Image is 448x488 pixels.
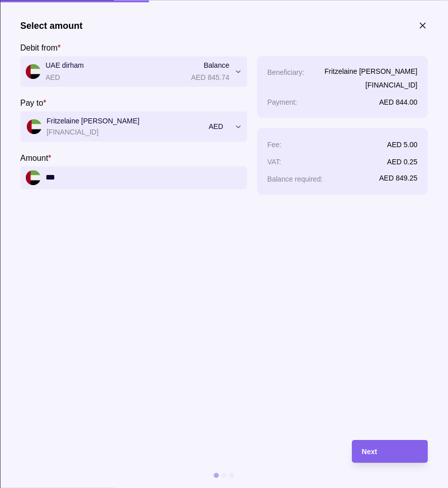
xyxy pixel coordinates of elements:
button: Next [352,440,428,463]
img: ae [25,170,40,186]
p: VAT : [267,158,281,166]
input: amount [46,166,242,189]
label: Pay to [20,97,47,109]
p: Pay to [20,99,43,107]
label: Amount [20,152,51,164]
p: AED 844.00 [380,98,418,106]
h1: Select amount [20,20,83,31]
p: AED 849.25 [380,174,418,182]
p: [FINANCIAL_ID] [324,79,418,91]
p: Beneficiary : [267,68,304,76]
span: Next [362,448,377,456]
p: AED 5.00 [387,141,418,149]
p: Payment : [267,98,297,106]
p: Balance required : [267,175,323,183]
img: ae [26,119,42,134]
p: Fee : [267,141,281,149]
p: Amount [20,154,48,162]
p: Fritzelaine [PERSON_NAME] [47,115,203,126]
p: Debit from [20,43,58,52]
p: AED 0.25 [387,158,418,166]
label: Debit from [20,41,61,54]
p: Fritzelaine [PERSON_NAME] [324,66,418,77]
